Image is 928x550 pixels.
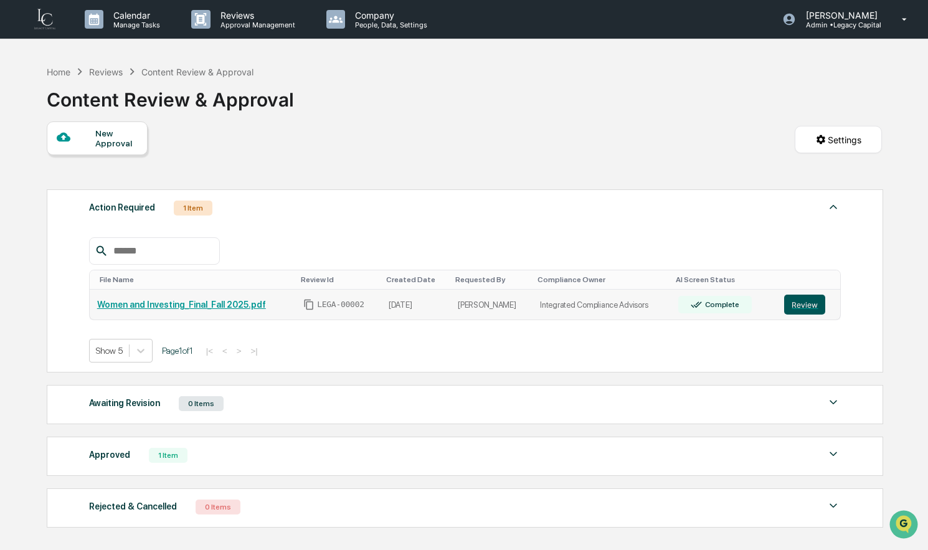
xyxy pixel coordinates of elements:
[88,211,151,220] a: Powered byPylon
[826,395,841,410] img: caret
[25,157,80,169] span: Preclearance
[42,108,158,118] div: We're available if you need us!
[90,158,100,168] div: 🗄️
[196,500,240,514] div: 0 Items
[42,95,204,108] div: Start new chat
[149,448,187,463] div: 1 Item
[796,10,884,21] p: [PERSON_NAME]
[97,300,266,310] a: Women and Investing_Final_Fall 2025.pdf
[211,10,301,21] p: Reviews
[179,396,224,411] div: 0 Items
[12,182,22,192] div: 🔎
[95,128,137,148] div: New Approval
[7,176,83,198] a: 🔎Data Lookup
[12,26,227,46] p: How can we help?
[211,21,301,29] p: Approval Management
[89,447,130,463] div: Approved
[7,152,85,174] a: 🖐️Preclearance
[784,295,825,315] button: Review
[317,300,364,310] span: LEGA-00002
[141,67,253,77] div: Content Review & Approval
[537,275,666,284] div: Toggle SortBy
[47,78,294,111] div: Content Review & Approval
[826,199,841,214] img: caret
[676,275,772,284] div: Toggle SortBy
[795,126,882,153] button: Settings
[826,447,841,462] img: caret
[888,509,922,543] iframe: Open customer support
[450,290,533,320] td: [PERSON_NAME]
[12,158,22,168] div: 🖐️
[124,211,151,220] span: Pylon
[219,346,231,356] button: <
[12,95,35,118] img: 1746055101610-c473b297-6a78-478c-a979-82029cc54cd1
[89,199,155,216] div: Action Required
[89,498,177,514] div: Rejected & Cancelled
[386,275,445,284] div: Toggle SortBy
[100,275,291,284] div: Toggle SortBy
[455,275,528,284] div: Toggle SortBy
[381,290,450,320] td: [DATE]
[301,275,376,284] div: Toggle SortBy
[303,299,315,310] span: Copy Id
[162,346,193,356] span: Page 1 of 1
[103,10,166,21] p: Calendar
[103,21,166,29] p: Manage Tasks
[89,67,123,77] div: Reviews
[787,275,835,284] div: Toggle SortBy
[30,7,60,31] img: logo
[703,300,739,309] div: Complete
[233,346,245,356] button: >
[826,498,841,513] img: caret
[796,21,884,29] p: Admin • Legacy Capital
[174,201,212,216] div: 1 Item
[247,346,262,356] button: >|
[212,99,227,114] button: Start new chat
[103,157,154,169] span: Attestations
[345,21,433,29] p: People, Data, Settings
[345,10,433,21] p: Company
[784,295,832,315] a: Review
[533,290,671,320] td: Integrated Compliance Advisors
[85,152,159,174] a: 🗄️Attestations
[202,346,217,356] button: |<
[89,395,160,411] div: Awaiting Revision
[25,181,78,193] span: Data Lookup
[47,67,70,77] div: Home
